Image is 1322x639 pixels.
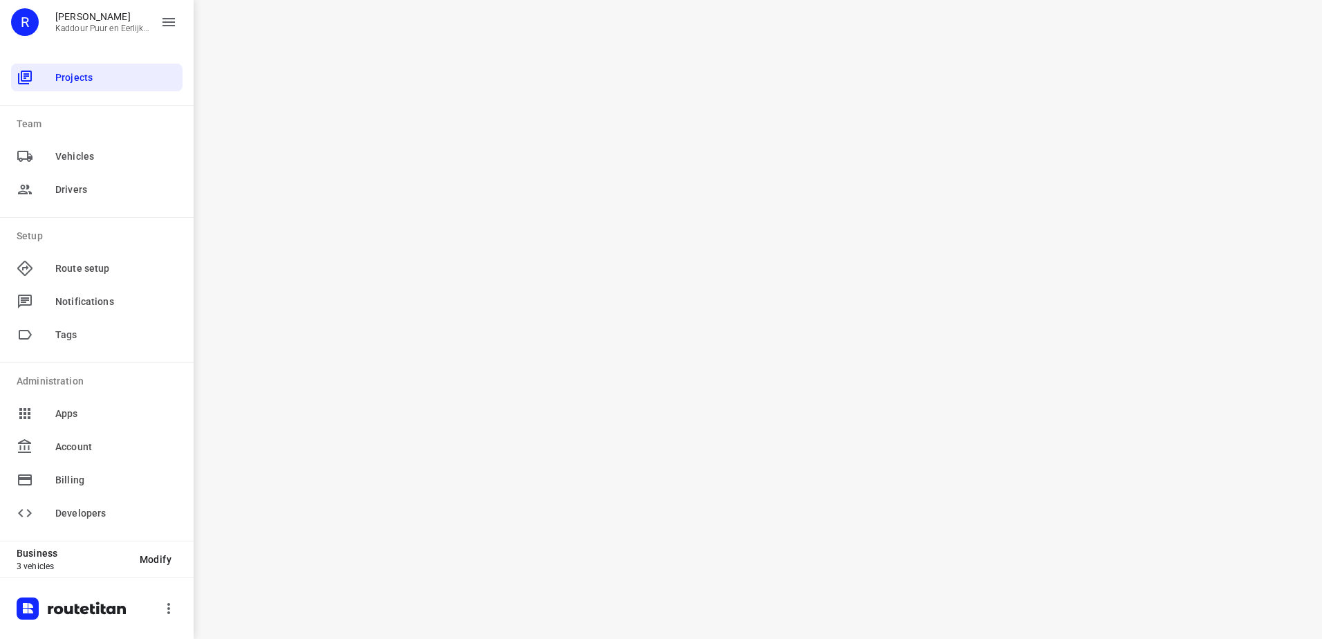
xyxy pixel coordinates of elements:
div: Drivers [11,176,183,203]
p: Setup [17,229,183,243]
span: Developers [55,506,177,521]
span: Notifications [55,295,177,309]
span: Apps [55,407,177,421]
span: Vehicles [55,149,177,164]
p: 3 vehicles [17,562,129,571]
span: Modify [140,554,171,565]
span: Projects [55,71,177,85]
div: Tags [11,321,183,349]
div: Apps [11,400,183,427]
div: Developers [11,499,183,527]
span: Account [55,440,177,454]
p: Kaddour Puur en Eerlijk Vlees B.V. [55,24,149,33]
p: Rachid Kaddour [55,11,149,22]
div: Projects [11,64,183,91]
div: R [11,8,39,36]
span: Drivers [55,183,177,197]
div: Billing [11,466,183,494]
span: Tags [55,328,177,342]
span: Route setup [55,261,177,276]
p: Business [17,548,129,559]
div: Account [11,433,183,461]
div: Vehicles [11,142,183,170]
div: Notifications [11,288,183,315]
p: Administration [17,374,183,389]
button: Modify [129,547,183,572]
p: Team [17,117,183,131]
div: Route setup [11,254,183,282]
span: Billing [55,473,177,488]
